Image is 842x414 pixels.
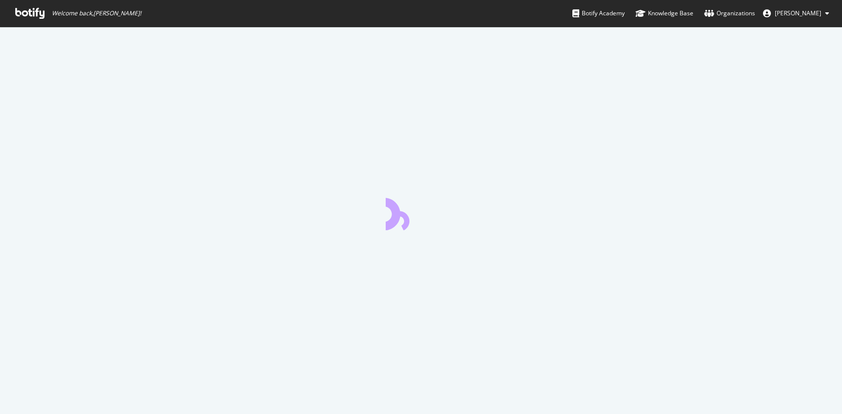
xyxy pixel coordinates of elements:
div: Knowledge Base [636,8,693,18]
span: Christopher Boyd [775,9,821,17]
span: Welcome back, [PERSON_NAME] ! [52,9,141,17]
div: Botify Academy [572,8,625,18]
div: animation [386,195,457,230]
div: Organizations [704,8,755,18]
button: [PERSON_NAME] [755,5,837,21]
